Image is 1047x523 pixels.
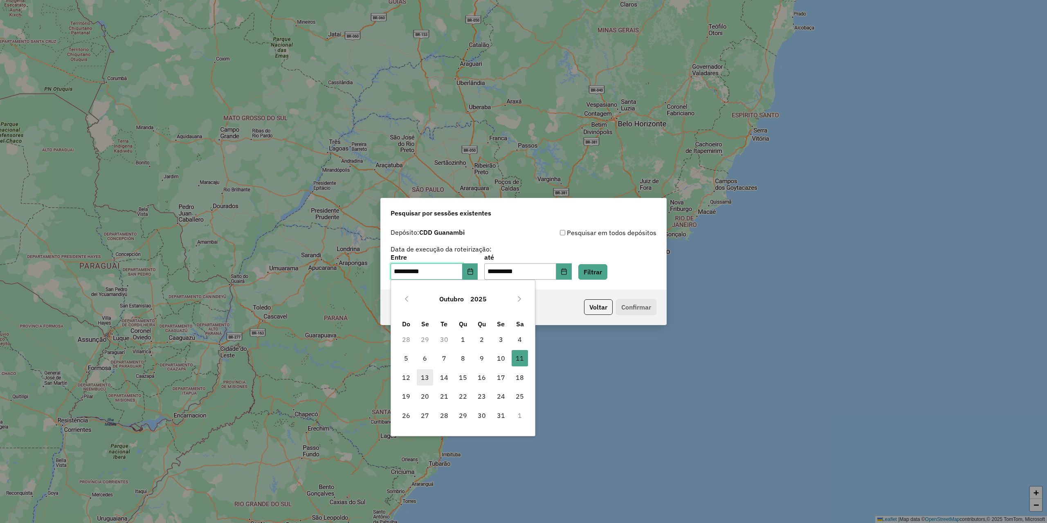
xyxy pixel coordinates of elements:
span: 9 [474,350,490,366]
span: 21 [436,388,452,404]
span: Se [497,320,505,328]
td: 26 [397,406,416,424]
span: 10 [493,350,509,366]
td: 16 [472,368,491,387]
td: 13 [416,368,434,387]
span: 24 [493,388,509,404]
span: 26 [398,407,414,424]
span: 7 [436,350,452,366]
span: 25 [512,388,528,404]
td: 23 [472,387,491,406]
button: Previous Month [400,292,413,305]
span: 2 [474,331,490,348]
span: Sa [516,320,524,328]
span: Pesquisar por sessões existentes [391,208,491,218]
td: 2 [472,330,491,349]
div: Pesquisar em todos depósitos [523,228,656,238]
span: 20 [417,388,433,404]
td: 9 [472,349,491,368]
span: 30 [474,407,490,424]
button: Choose Date [463,263,478,280]
label: Data de execução da roteirização: [391,244,492,254]
span: Se [421,320,429,328]
span: 12 [398,369,414,386]
td: 25 [510,387,529,406]
td: 10 [492,349,510,368]
span: 16 [474,369,490,386]
span: 28 [436,407,452,424]
button: Choose Month [436,289,467,309]
label: Depósito: [391,227,465,237]
button: Choose Year [467,289,490,309]
td: 5 [397,349,416,368]
button: Filtrar [578,264,607,280]
td: 11 [510,349,529,368]
span: 31 [493,407,509,424]
span: 27 [417,407,433,424]
span: Te [440,320,447,328]
span: Qu [459,320,467,328]
td: 24 [492,387,510,406]
div: Choose Date [391,280,535,436]
td: 1 [510,406,529,424]
button: Choose Date [556,263,572,280]
td: 28 [397,330,416,349]
td: 1 [454,330,472,349]
button: Next Month [513,292,526,305]
button: Voltar [584,299,613,315]
label: até [484,252,571,262]
label: Entre [391,252,478,262]
td: 27 [416,406,434,424]
td: 20 [416,387,434,406]
td: 21 [434,387,453,406]
td: 8 [454,349,472,368]
td: 30 [434,330,453,349]
span: 6 [417,350,433,366]
span: 14 [436,369,452,386]
td: 29 [454,406,472,424]
td: 28 [434,406,453,424]
span: 13 [417,369,433,386]
span: 18 [512,369,528,386]
td: 18 [510,368,529,387]
span: 8 [455,350,471,366]
strong: CDD Guanambi [419,228,465,236]
span: 15 [455,369,471,386]
td: 30 [472,406,491,424]
span: 22 [455,388,471,404]
td: 12 [397,368,416,387]
td: 14 [434,368,453,387]
td: 4 [510,330,529,349]
td: 19 [397,387,416,406]
span: 29 [455,407,471,424]
span: 23 [474,388,490,404]
td: 7 [434,349,453,368]
span: 3 [493,331,509,348]
td: 31 [492,406,510,424]
td: 29 [416,330,434,349]
span: Do [402,320,410,328]
span: 4 [512,331,528,348]
span: Qu [478,320,486,328]
td: 22 [454,387,472,406]
span: 19 [398,388,414,404]
span: 17 [493,369,509,386]
td: 6 [416,349,434,368]
span: 5 [398,350,414,366]
span: 11 [512,350,528,366]
td: 3 [492,330,510,349]
span: 1 [455,331,471,348]
td: 15 [454,368,472,387]
td: 17 [492,368,510,387]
